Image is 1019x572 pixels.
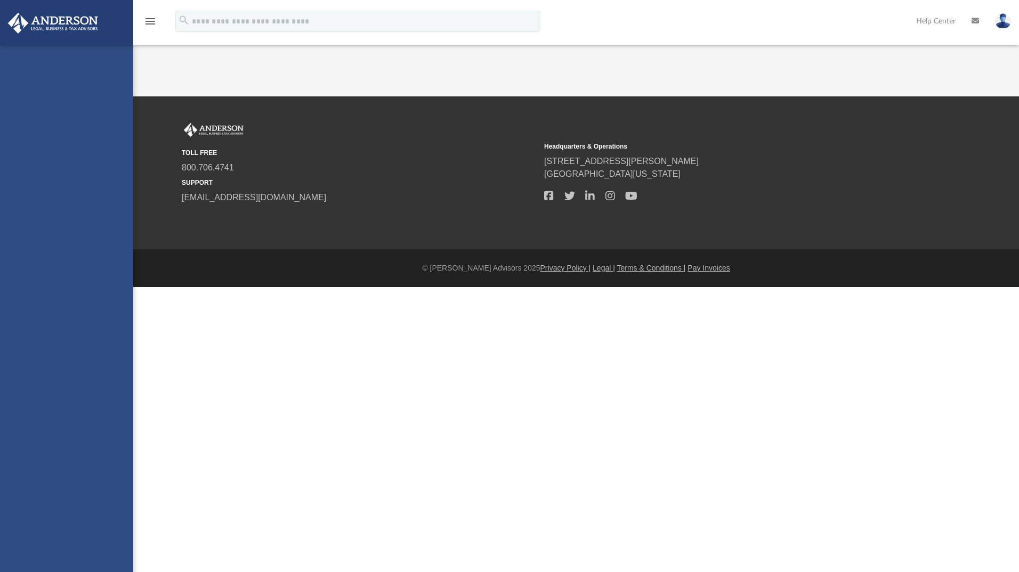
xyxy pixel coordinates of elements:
a: Legal | [593,264,615,272]
a: menu [144,20,157,28]
a: [EMAIL_ADDRESS][DOMAIN_NAME] [182,193,326,202]
small: SUPPORT [182,178,537,187]
i: search [178,14,190,26]
a: 800.706.4741 [182,163,234,172]
img: Anderson Advisors Platinum Portal [182,123,246,137]
a: Terms & Conditions | [617,264,686,272]
a: [GEOGRAPHIC_DATA][US_STATE] [544,169,681,178]
small: Headquarters & Operations [544,142,899,151]
a: Privacy Policy | [540,264,591,272]
small: TOLL FREE [182,148,537,158]
a: [STREET_ADDRESS][PERSON_NAME] [544,157,699,166]
img: User Pic [995,13,1011,29]
i: menu [144,15,157,28]
div: © [PERSON_NAME] Advisors 2025 [133,263,1019,274]
a: Pay Invoices [688,264,730,272]
img: Anderson Advisors Platinum Portal [5,13,101,34]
